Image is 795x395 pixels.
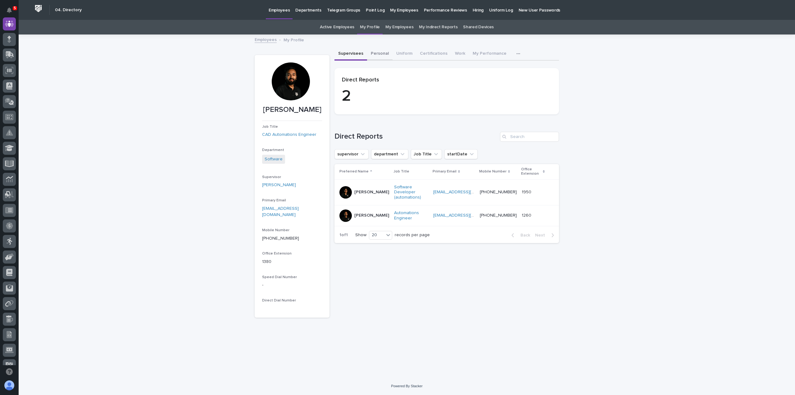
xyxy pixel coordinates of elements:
[367,48,393,61] button: Personal
[463,20,494,34] a: Shared Devices
[342,77,552,84] p: Direct Reports
[334,179,559,205] tr: [PERSON_NAME]Software Developer (automations) [EMAIL_ADDRESS][DOMAIN_NAME] [PHONE_NUMBER]19501950
[33,3,44,14] img: Workspace Logo
[371,149,408,159] button: department
[334,132,497,141] h1: Direct Reports
[262,206,299,217] a: [EMAIL_ADDRESS][DOMAIN_NAME]
[507,232,533,238] button: Back
[262,125,278,129] span: Job Title
[265,156,283,163] a: Software
[4,76,36,87] a: 📖Help Docs
[334,227,353,243] p: 1 of 1
[393,48,416,61] button: Uniform
[533,232,559,238] button: Next
[419,20,457,34] a: My Indirect Reports
[21,102,79,107] div: We're available if you need us!
[262,199,286,202] span: Primary Email
[262,275,297,279] span: Speed Dial Number
[535,233,549,237] span: Next
[262,299,296,302] span: Direct Dial Number
[369,232,384,238] div: 20
[339,168,369,175] p: Preferred Name
[522,212,533,218] p: 1260
[393,168,409,175] p: Job Title
[444,149,478,159] button: startDate
[55,7,82,13] h2: 04. Directory
[262,259,322,265] p: 1380
[6,96,17,107] img: 1736555164131-43832dd5-751b-4058-ba23-39d91318e5a0
[354,190,389,195] p: [PERSON_NAME]
[262,105,322,114] p: [PERSON_NAME]
[106,98,113,105] button: Start new chat
[6,34,113,44] p: How can we help?
[522,188,533,195] p: 1950
[39,79,44,84] div: 🔗
[433,168,457,175] p: Primary Email
[262,228,289,232] span: Mobile Number
[6,25,113,34] p: Welcome 👋
[6,6,19,18] img: Stacker
[416,48,451,61] button: Certifications
[433,213,503,218] a: [EMAIL_ADDRESS][DOMAIN_NAME]
[8,7,16,17] div: Notifications5
[262,175,281,179] span: Supervisor
[21,96,102,102] div: Start new chat
[255,36,277,43] a: Employees
[3,379,16,392] button: users-avatar
[354,213,389,218] p: [PERSON_NAME]
[3,365,16,378] button: Open support chat
[262,182,296,188] a: [PERSON_NAME]
[45,78,79,85] span: Onboarding Call
[395,232,430,238] p: records per page
[500,132,559,142] input: Search
[433,190,503,194] a: [EMAIL_ADDRESS][DOMAIN_NAME]
[391,384,422,388] a: Powered By Stacker
[334,205,559,226] tr: [PERSON_NAME]Automations Engineer [EMAIL_ADDRESS][DOMAIN_NAME] [PHONE_NUMBER]12601260
[262,282,322,288] p: -
[517,233,530,237] span: Back
[342,87,552,106] p: 2
[394,185,428,200] a: Software Developer (automations)
[385,20,413,34] a: My Employees
[12,78,34,85] span: Help Docs
[394,210,428,221] a: Automations Engineer
[480,190,517,194] a: [PHONE_NUMBER]
[262,131,316,138] a: CAD Automations Engineer
[355,232,366,238] p: Show
[262,148,284,152] span: Department
[284,36,304,43] p: My Profile
[521,166,541,177] p: Office Extension
[480,213,517,218] a: [PHONE_NUMBER]
[479,168,507,175] p: Mobile Number
[6,79,11,84] div: 📖
[334,149,369,159] button: supervisor
[334,48,367,61] button: Supervisees
[262,252,292,255] span: Office Extension
[262,236,299,241] a: [PHONE_NUMBER]
[320,20,354,34] a: Active Employees
[62,115,75,120] span: Pylon
[14,6,16,10] p: 5
[3,4,16,17] button: Notifications
[44,115,75,120] a: Powered byPylon
[469,48,510,61] button: My Performance
[36,76,82,87] a: 🔗Onboarding Call
[411,149,442,159] button: Job Title
[451,48,469,61] button: Work
[360,20,380,34] a: My Profile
